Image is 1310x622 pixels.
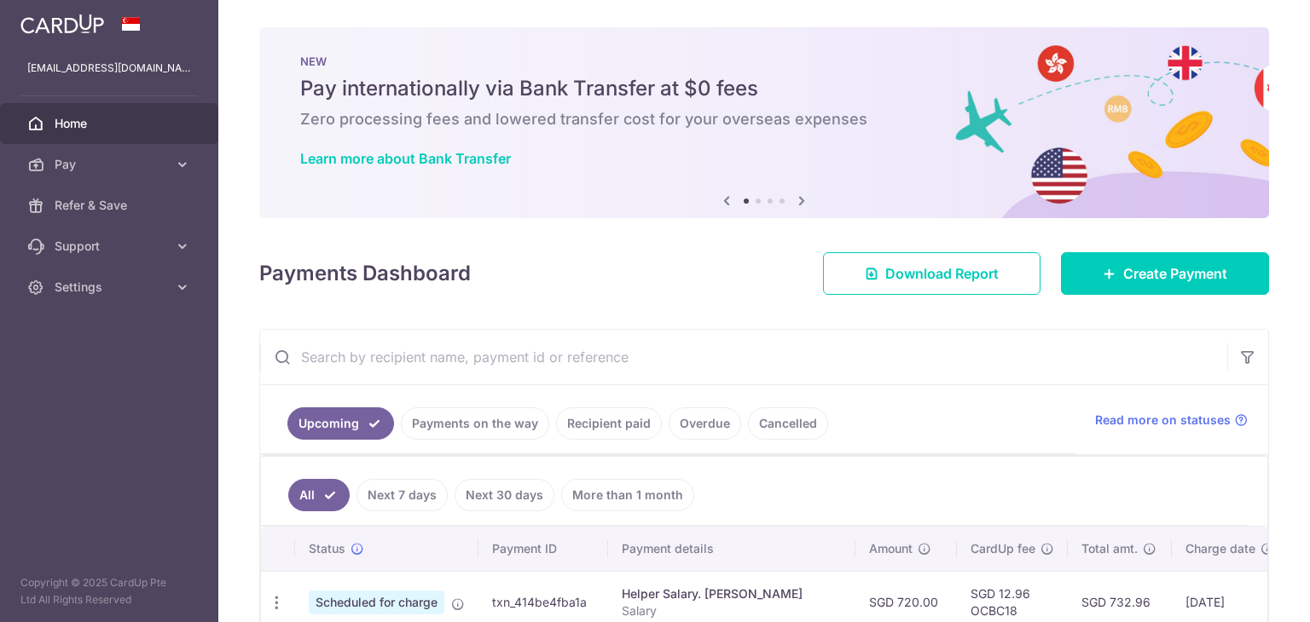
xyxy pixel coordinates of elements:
span: Pay [55,156,167,173]
th: Payment ID [478,527,608,571]
a: Next 30 days [455,479,554,511]
h6: Zero processing fees and lowered transfer cost for your overseas expenses [300,109,1228,130]
a: Recipient paid [556,407,662,440]
h5: Pay internationally via Bank Transfer at $0 fees [300,75,1228,102]
span: Scheduled for charge [309,590,444,614]
a: Read more on statuses [1095,412,1248,429]
a: Overdue [669,407,741,440]
span: Refer & Save [55,197,167,214]
a: Upcoming [287,407,394,440]
span: Download Report [885,263,999,284]
span: Create Payment [1123,263,1227,284]
span: Charge date [1185,540,1255,557]
h4: Payments Dashboard [259,258,471,289]
span: Total amt. [1081,540,1138,557]
a: Cancelled [748,407,828,440]
a: Payments on the way [401,407,549,440]
p: [EMAIL_ADDRESS][DOMAIN_NAME] [27,60,191,77]
a: Next 7 days [356,479,448,511]
p: Salary [622,602,842,619]
a: Create Payment [1061,252,1269,295]
span: Amount [869,540,913,557]
span: CardUp fee [971,540,1035,557]
span: Settings [55,279,167,296]
div: Helper Salary. [PERSON_NAME] [622,585,842,602]
p: NEW [300,55,1228,68]
a: All [288,479,350,511]
span: Status [309,540,345,557]
img: CardUp [20,14,104,34]
th: Payment details [608,527,855,571]
a: Learn more about Bank Transfer [300,150,511,167]
span: Home [55,115,167,132]
img: Bank transfer banner [259,27,1269,218]
a: More than 1 month [561,479,694,511]
input: Search by recipient name, payment id or reference [260,330,1227,384]
a: Download Report [823,252,1040,295]
span: Support [55,238,167,255]
span: Read more on statuses [1095,412,1231,429]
